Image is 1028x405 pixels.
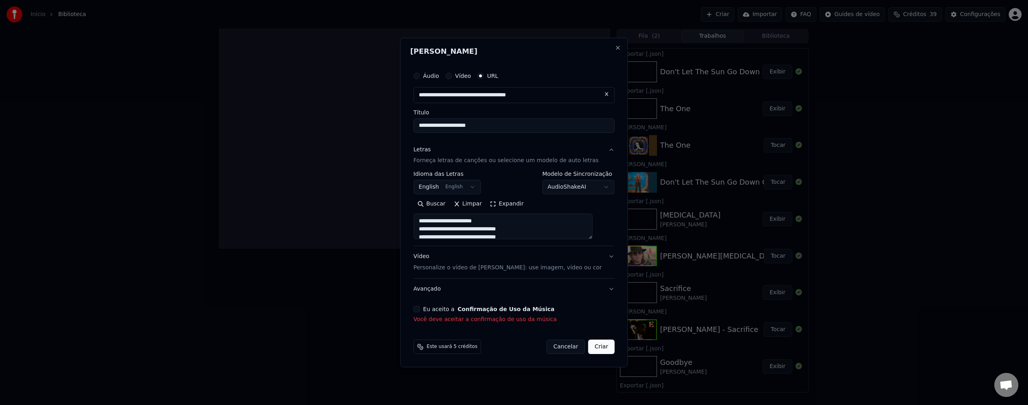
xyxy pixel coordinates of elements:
[414,279,615,299] button: Avançado
[449,198,486,211] button: Limpar
[414,110,615,115] label: Título
[414,246,615,279] button: VídeoPersonalize o vídeo de [PERSON_NAME]: use imagem, vídeo ou cor
[423,306,555,312] label: Eu aceito a
[410,48,618,55] h2: [PERSON_NAME]
[414,198,450,211] button: Buscar
[458,306,555,312] button: Eu aceito a
[414,264,602,272] p: Personalize o vídeo de [PERSON_NAME]: use imagem, vídeo ou cor
[455,73,471,79] label: Vídeo
[547,340,585,354] button: Cancelar
[414,253,602,272] div: Vídeo
[414,171,615,246] div: LetrasForneça letras de canções ou selecione um modelo de auto letras
[487,73,498,79] label: URL
[427,344,477,350] span: Este usará 5 créditos
[423,73,439,79] label: Áudio
[414,171,481,177] label: Idioma das Letras
[588,340,615,354] button: Criar
[486,198,528,211] button: Expandir
[542,171,614,177] label: Modelo de Sincronização
[414,315,615,324] p: Você deve aceitar a confirmação de uso da música
[414,146,431,154] div: Letras
[414,139,615,171] button: LetrasForneça letras de canções ou selecione um modelo de auto letras
[414,157,599,165] p: Forneça letras de canções ou selecione um modelo de auto letras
